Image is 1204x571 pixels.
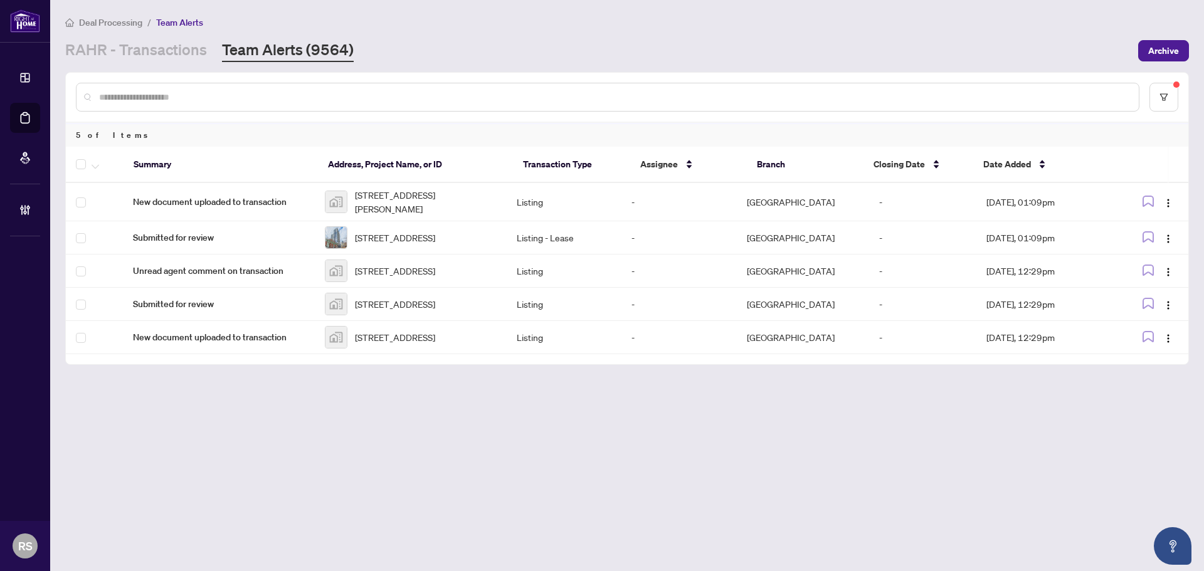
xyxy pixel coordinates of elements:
th: Assignee [630,147,747,183]
span: New document uploaded to transaction [133,195,305,209]
span: filter [1159,93,1168,102]
a: Team Alerts (9564) [222,39,354,62]
img: Logo [1163,333,1173,343]
td: [GEOGRAPHIC_DATA] [737,321,869,354]
div: 5 of Items [66,123,1188,147]
button: Archive [1138,40,1189,61]
span: RS [18,537,33,555]
td: Listing - Lease [507,221,622,254]
img: Logo [1163,198,1173,208]
th: Transaction Type [513,147,630,183]
td: - [621,221,737,254]
button: filter [1149,83,1178,112]
td: - [621,254,737,288]
td: Listing [507,254,622,288]
span: home [65,18,74,27]
td: - [621,288,737,321]
td: [DATE], 01:09pm [976,183,1114,221]
span: Team Alerts [156,17,203,28]
button: Logo [1158,228,1178,248]
span: Deal Processing [79,17,142,28]
td: Listing [507,321,622,354]
td: [GEOGRAPHIC_DATA] [737,254,869,288]
td: Listing [507,183,622,221]
button: Logo [1158,327,1178,347]
span: Submitted for review [133,231,305,244]
th: Branch [747,147,863,183]
td: [GEOGRAPHIC_DATA] [737,288,869,321]
span: [STREET_ADDRESS] [355,297,435,311]
td: - [621,183,737,221]
span: [STREET_ADDRESS] [355,330,435,344]
td: - [869,321,976,354]
td: [GEOGRAPHIC_DATA] [737,221,869,254]
td: - [869,254,976,288]
th: Address, Project Name, or ID [318,147,513,183]
th: Closing Date [863,147,973,183]
img: thumbnail-img [325,327,347,348]
img: Logo [1163,300,1173,310]
a: RAHR - Transactions [65,39,207,62]
img: logo [10,9,40,33]
span: [STREET_ADDRESS][PERSON_NAME] [355,188,497,216]
span: [STREET_ADDRESS] [355,231,435,244]
td: [DATE], 12:29pm [976,321,1114,354]
img: Logo [1163,267,1173,277]
span: New document uploaded to transaction [133,330,305,344]
span: Assignee [640,157,678,171]
td: [DATE], 01:09pm [976,221,1114,254]
button: Logo [1158,192,1178,212]
button: Logo [1158,294,1178,314]
span: Unread agent comment on transaction [133,264,305,278]
img: thumbnail-img [325,227,347,248]
td: - [869,221,976,254]
th: Date Added [973,147,1114,183]
img: thumbnail-img [325,293,347,315]
span: Archive [1148,41,1179,61]
img: thumbnail-img [325,191,347,212]
td: Listing [507,288,622,321]
td: - [869,183,976,221]
td: - [869,288,976,321]
img: Logo [1163,234,1173,244]
span: [STREET_ADDRESS] [355,264,435,278]
button: Open asap [1154,527,1191,565]
li: / [147,15,151,29]
span: Closing Date [874,157,925,171]
img: thumbnail-img [325,260,347,281]
th: Summary [124,147,319,183]
span: Submitted for review [133,297,305,311]
td: [DATE], 12:29pm [976,254,1114,288]
td: - [621,321,737,354]
button: Logo [1158,261,1178,281]
td: [GEOGRAPHIC_DATA] [737,183,869,221]
td: [DATE], 12:29pm [976,288,1114,321]
span: Date Added [983,157,1031,171]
